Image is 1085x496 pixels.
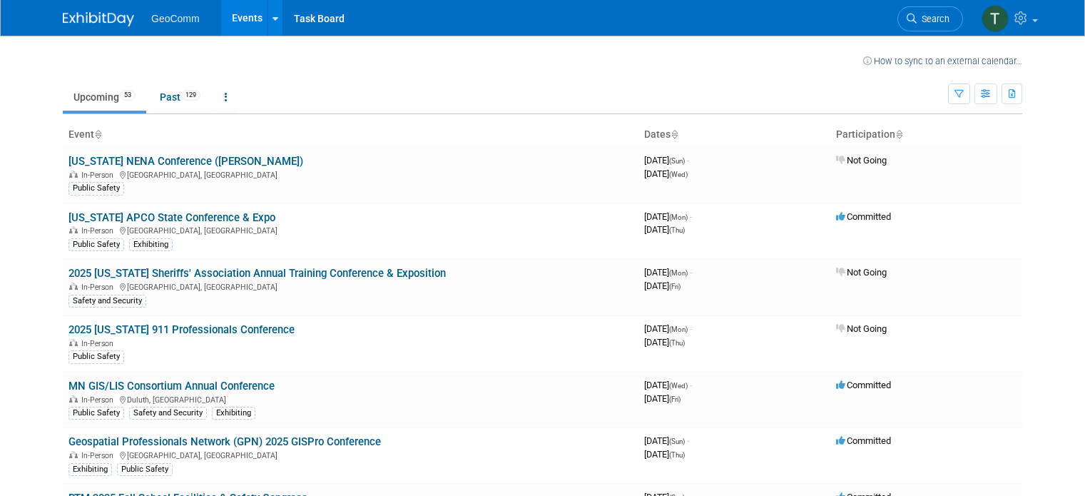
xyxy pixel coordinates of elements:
div: [GEOGRAPHIC_DATA], [GEOGRAPHIC_DATA] [68,280,633,292]
span: - [687,435,689,446]
div: Public Safety [68,407,124,420]
span: - [690,380,692,390]
span: Committed [836,380,891,390]
span: (Mon) [669,325,688,333]
span: (Mon) [669,269,688,277]
img: In-Person Event [69,339,78,346]
div: Public Safety [68,182,124,195]
span: (Sun) [669,437,685,445]
th: Participation [830,123,1022,147]
span: (Wed) [669,171,688,178]
img: In-Person Event [69,451,78,458]
div: Safety and Security [68,295,146,308]
a: 2025 [US_STATE] 911 Professionals Conference [68,323,295,336]
span: [DATE] [644,267,692,278]
a: Past129 [149,83,211,111]
span: - [687,155,689,166]
span: In-Person [81,283,118,292]
span: [DATE] [644,224,685,235]
a: Sort by Start Date [671,128,678,140]
div: Public Safety [68,350,124,363]
span: 129 [181,90,200,101]
span: (Wed) [669,382,688,390]
span: [DATE] [644,211,692,222]
img: ExhibitDay [63,12,134,26]
span: In-Person [81,171,118,180]
a: Upcoming53 [63,83,146,111]
span: [DATE] [644,155,689,166]
span: Committed [836,211,891,222]
div: Safety and Security [129,407,207,420]
img: In-Person Event [69,395,78,403]
span: In-Person [81,226,118,236]
a: [US_STATE] APCO State Conference & Expo [68,211,275,224]
a: [US_STATE] NENA Conference ([PERSON_NAME]) [68,155,303,168]
span: [DATE] [644,280,681,291]
span: [DATE] [644,168,688,179]
span: [DATE] [644,393,681,404]
a: Sort by Participation Type [895,128,902,140]
span: (Mon) [669,213,688,221]
span: (Sun) [669,157,685,165]
img: In-Person Event [69,171,78,178]
a: Search [897,6,963,31]
span: Not Going [836,155,887,166]
span: - [690,211,692,222]
div: Public Safety [117,463,173,476]
span: Not Going [836,267,887,278]
span: [DATE] [644,449,685,460]
span: [DATE] [644,323,692,334]
span: (Thu) [669,451,685,459]
span: (Thu) [669,339,685,347]
span: (Fri) [669,395,681,403]
div: [GEOGRAPHIC_DATA], [GEOGRAPHIC_DATA] [68,224,633,236]
span: [DATE] [644,337,685,348]
span: [DATE] [644,380,692,390]
img: In-Person Event [69,226,78,233]
span: - [690,267,692,278]
div: Exhibiting [129,238,173,251]
a: How to sync to an external calendar... [863,56,1022,66]
span: GeoComm [151,13,200,24]
div: [GEOGRAPHIC_DATA], [GEOGRAPHIC_DATA] [68,449,633,460]
a: Geospatial Professionals Network (GPN) 2025 GISPro Conference [68,435,381,448]
span: Not Going [836,323,887,334]
span: In-Person [81,395,118,405]
div: Public Safety [68,238,124,251]
span: (Fri) [669,283,681,290]
div: Exhibiting [68,463,112,476]
div: Exhibiting [212,407,255,420]
th: Event [63,123,638,147]
span: Committed [836,435,891,446]
span: (Thu) [669,226,685,234]
img: Tyler Gross [982,5,1009,32]
span: [DATE] [644,435,689,446]
span: 53 [120,90,136,101]
a: 2025 [US_STATE] Sheriffs' Association Annual Training Conference & Exposition [68,267,446,280]
span: In-Person [81,339,118,348]
span: - [690,323,692,334]
div: [GEOGRAPHIC_DATA], [GEOGRAPHIC_DATA] [68,168,633,180]
div: Duluth, [GEOGRAPHIC_DATA] [68,393,633,405]
th: Dates [638,123,830,147]
a: MN GIS/LIS Consortium Annual Conference [68,380,275,393]
a: Sort by Event Name [94,128,101,140]
span: Search [917,14,949,24]
img: In-Person Event [69,283,78,290]
span: In-Person [81,451,118,460]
